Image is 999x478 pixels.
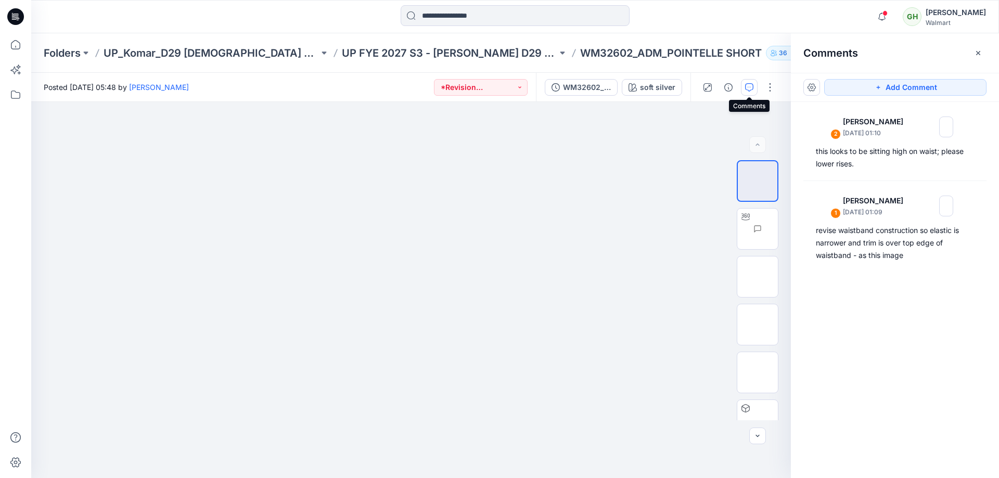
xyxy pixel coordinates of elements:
span: Posted [DATE] 05:48 by [44,82,189,93]
button: soft silver [622,79,682,96]
p: 36 [779,47,787,59]
h2: Comments [803,47,858,59]
p: WM32602_ADM_POINTELLE SHORT [580,46,762,60]
a: UP FYE 2027 S3 - [PERSON_NAME] D29 [DEMOGRAPHIC_DATA] Sleepwear [342,46,557,60]
p: [PERSON_NAME] [843,195,910,207]
button: WM32602_ADM_POINTELLE SHORT_REV1 [545,79,618,96]
div: soft silver [640,82,675,93]
p: [PERSON_NAME] [843,115,910,128]
div: GH [903,7,921,26]
div: revise waistband construction so elastic is narrower and trim is over top edge of waistband - as ... [816,224,974,262]
div: WM32602_ADM_POINTELLE SHORT_REV1 [563,82,611,93]
button: Details [720,79,737,96]
p: [DATE] 01:09 [843,207,910,217]
div: 1 [830,208,841,218]
button: 36 [766,46,800,60]
img: Jennifer Yerkes [818,117,839,137]
button: Add Comment [824,79,987,96]
div: Walmart [926,19,986,27]
div: [PERSON_NAME] [926,6,986,19]
div: this looks to be sitting high on waist; please lower rises. [816,145,974,170]
div: 2 [830,129,841,139]
a: [PERSON_NAME] [129,83,189,92]
img: Jennifer Yerkes [818,196,839,216]
a: Folders [44,46,81,60]
p: [DATE] 01:10 [843,128,910,138]
a: UP_Komar_D29 [DEMOGRAPHIC_DATA] Sleep [104,46,319,60]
